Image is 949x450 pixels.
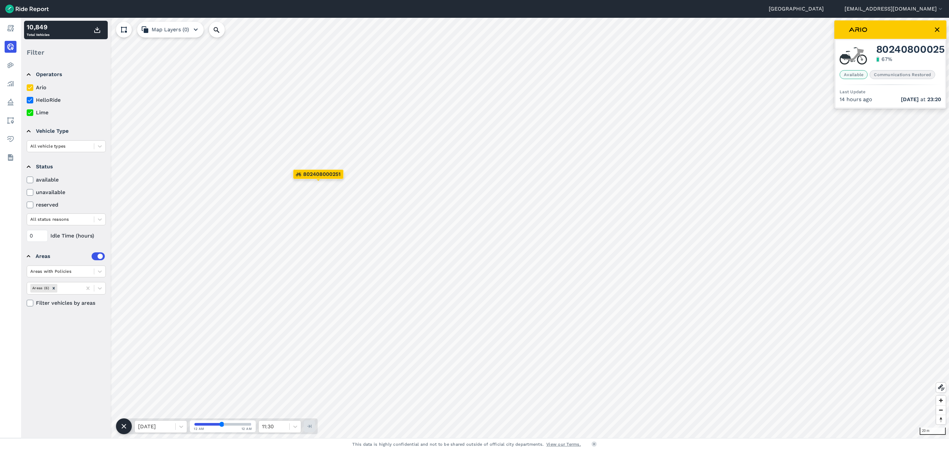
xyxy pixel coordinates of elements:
[50,284,57,292] div: Remove Areas (6)
[842,25,875,34] img: Ario
[845,5,944,13] button: [EMAIL_ADDRESS][DOMAIN_NAME]
[30,284,50,292] div: Areas (6)
[27,65,105,84] summary: Operators
[5,152,16,163] a: Datasets
[927,96,941,102] span: 23:20
[5,41,16,53] a: Realtime
[27,109,106,117] label: Lime
[27,157,105,176] summary: Status
[209,22,235,38] input: Search Location or Vehicles
[840,89,865,94] span: Last Update
[303,170,341,178] span: 802408000251
[546,441,581,447] a: View our Terms.
[936,415,946,424] button: Reset bearing to north
[840,70,868,79] span: Available
[840,96,941,103] div: 14 hours ago
[27,96,106,104] label: HelloRide
[901,96,919,102] span: [DATE]
[194,426,204,431] span: 12 AM
[5,115,16,127] a: Areas
[27,247,105,266] summary: Areas
[27,299,106,307] label: Filter vehicles by areas
[27,22,49,38] div: Total Vehicles
[137,22,204,38] button: Map Layers (0)
[5,5,49,13] img: Ride Report
[27,22,49,32] div: 10,849
[936,396,946,405] button: Zoom in
[876,45,949,53] span: 802408000251
[881,55,892,63] div: 67 %
[27,176,106,184] label: available
[920,428,946,435] div: 20 m
[27,84,106,92] label: Ario
[27,188,106,196] label: unavailable
[21,18,949,438] canvas: Map
[5,59,16,71] a: Heatmaps
[901,96,941,103] span: at
[27,201,106,209] label: reserved
[5,78,16,90] a: Analyze
[5,133,16,145] a: Health
[24,42,108,63] div: Filter
[27,122,105,140] summary: Vehicle Type
[5,22,16,34] a: Report
[870,70,935,79] span: Communications Restored
[27,230,106,242] div: Idle Time (hours)
[36,252,105,260] div: Areas
[242,426,252,431] span: 12 AM
[5,96,16,108] a: Policy
[769,5,824,13] a: [GEOGRAPHIC_DATA]
[936,405,946,415] button: Zoom out
[840,47,867,65] img: Ario ebike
